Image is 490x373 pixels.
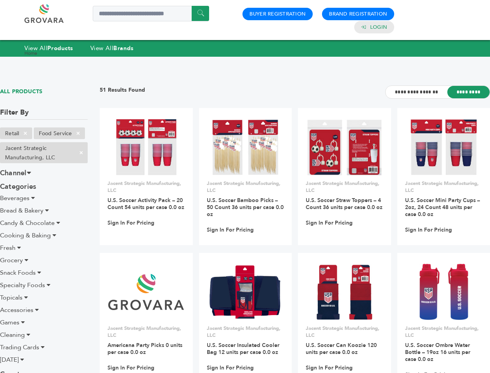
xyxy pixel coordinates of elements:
p: Jacent Strategic Manufacturing, LLC [107,325,185,339]
img: U.S. Soccer Straw Toppers – 4 Count 36 units per case 0.0 oz [306,119,382,175]
p: Jacent Strategic Manufacturing, LLC [207,325,284,339]
img: U.S. Soccer Activity Pack – 20 Count 54 units per case 0.0 oz [116,119,177,175]
img: U.S. Soccer Ombre Water Bottle – 19oz 16 units per case 0.0 oz [418,264,469,320]
span: > [38,50,42,56]
img: Americana Party Picks 0 units per case 0.0 oz [108,274,184,310]
a: Home [24,50,37,56]
span: × [75,148,88,157]
p: Jacent Strategic Manufacturing, LLC [207,180,284,194]
a: Sign In For Pricing [306,220,353,227]
a: U.S. Soccer Ombre Water Bottle – 19oz 16 units per case 0.0 oz [405,342,470,363]
a: U.S. Soccer Mini Party Cups – 2oz, 24 Count 48 units per case 0.0 oz [405,197,480,218]
input: Search a product or brand... [93,6,209,21]
img: U.S. Soccer Can Koozie 120 units per case 0.0 oz [316,264,372,320]
a: Sign In For Pricing [107,364,154,371]
a: Brand Registration [329,10,387,17]
img: U.S. Soccer Mini Party Cups – 2oz, 24 Count 48 units per case 0.0 oz [410,119,477,175]
a: Buyer Registration [249,10,306,17]
a: U.S. Soccer Bamboo Picks – 50 Count 36 units per case 0.0 oz [207,197,284,218]
p: Jacent Strategic Manufacturing, LLC [107,180,185,194]
p: Jacent Strategic Manufacturing, LLC [405,325,483,339]
a: Sign In For Pricing [207,364,254,371]
p: Jacent Strategic Manufacturing, LLC [306,325,383,339]
p: Jacent Strategic Manufacturing, LLC [405,180,483,194]
span: × [72,129,85,138]
span: × [19,129,32,138]
a: Sign In For Pricing [207,227,254,234]
a: Sign In For Pricing [107,220,154,227]
p: Jacent Strategic Manufacturing, LLC [306,180,383,194]
a: U.S. Soccer Insulated Cooler Bag 12 units per case 0.0 oz [207,342,279,356]
h3: 51 Results Found [100,86,145,98]
img: U.S. Soccer Insulated Cooler Bag 12 units per case 0.0 oz [208,264,282,320]
a: U.S. Soccer Activity Pack – 20 Count 54 units per case 0.0 oz [107,197,184,211]
a: Sign In For Pricing [306,364,353,371]
img: U.S. Soccer Bamboo Picks – 50 Count 36 units per case 0.0 oz [212,119,279,175]
a: Americana Party Picks 0 units per case 0.0 oz [107,342,182,356]
li: Food Service [34,127,85,139]
a: Login [370,24,387,31]
a: Sign In For Pricing [405,227,452,234]
a: View All Products [43,50,83,56]
a: U.S. Soccer Straw Toppers – 4 Count 36 units per case 0.0 oz [306,197,383,211]
a: U.S. Soccer Can Koozie 120 units per case 0.0 oz [306,342,377,356]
